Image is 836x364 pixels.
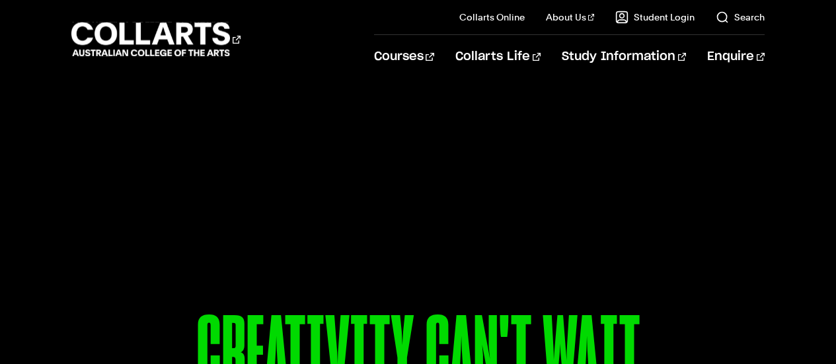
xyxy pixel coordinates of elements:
[71,20,241,58] div: Go to homepage
[707,35,765,79] a: Enquire
[615,11,695,24] a: Student Login
[562,35,686,79] a: Study Information
[546,11,595,24] a: About Us
[716,11,765,24] a: Search
[455,35,541,79] a: Collarts Life
[459,11,525,24] a: Collarts Online
[374,35,434,79] a: Courses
